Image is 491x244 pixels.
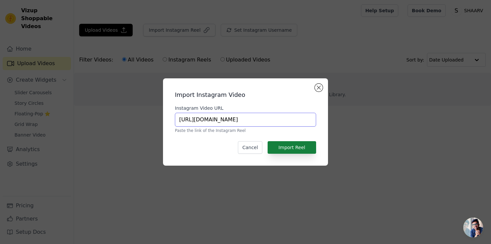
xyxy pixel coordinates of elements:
p: Paste the link of the Instagram Reel [175,128,316,133]
button: Import Reel [268,141,316,154]
button: Cancel [238,141,262,154]
a: Open chat [463,218,483,237]
input: https://www.instagram.com/reel/ABC123/ [175,113,316,127]
button: Close modal [315,84,323,92]
h2: Import Instagram Video [175,90,316,100]
label: Instagram Video URL [175,105,316,111]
